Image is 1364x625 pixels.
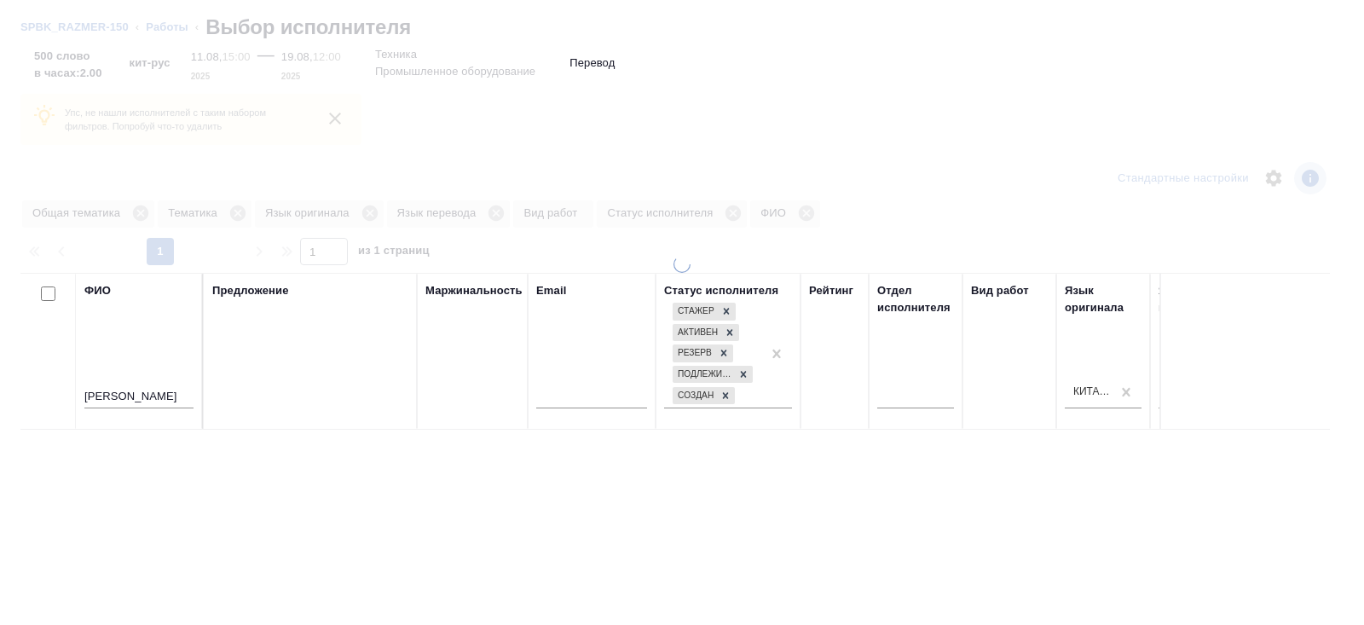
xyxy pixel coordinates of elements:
div: Активен [673,324,720,342]
div: Статус исполнителя [664,282,778,299]
div: Создан [673,387,716,405]
div: Стажер, Активен, Резерв, Подлежит внедрению, Создан [671,364,754,385]
div: Стажер, Активен, Резерв, Подлежит внедрению, Создан [671,343,735,364]
div: Рейтинг [809,282,853,299]
p: Перевод [569,55,615,72]
div: Язык оригинала [1065,282,1141,316]
div: Вид работ [971,282,1029,299]
div: Стажер, Активен, Резерв, Подлежит внедрению, Создан [671,385,737,407]
div: Стажер [673,303,717,321]
div: Подлежит внедрению [673,366,734,384]
div: ФИО [84,282,111,299]
div: Стажер, Активен, Резерв, Подлежит внедрению, Создан [671,301,737,322]
div: Стажер, Активен, Резерв, Подлежит внедрению, Создан [671,322,741,344]
div: Отдел исполнителя [877,282,954,316]
div: Предложение [212,282,289,299]
div: Китайский [1073,385,1113,399]
div: Язык перевода [1159,282,1235,316]
div: Маржинальность [425,282,523,299]
div: Email [536,282,566,299]
div: Резерв [673,344,714,362]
